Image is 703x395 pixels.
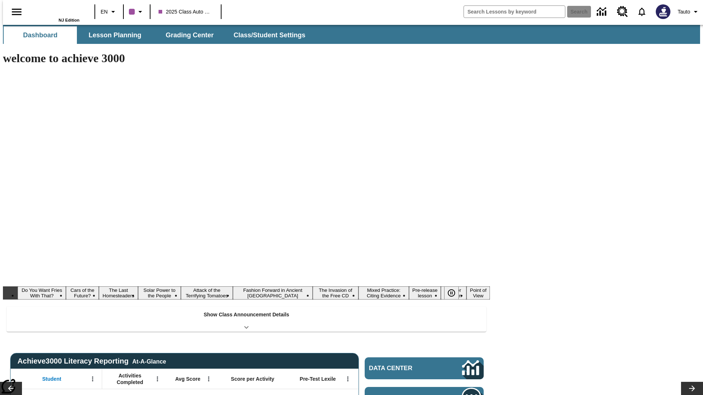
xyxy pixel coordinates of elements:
button: Slide 10 Career Lesson [441,286,466,300]
button: Lesson Planning [78,26,152,44]
span: Class/Student Settings [234,31,305,39]
span: 2025 Class Auto Grade 13 [159,8,213,16]
div: SubNavbar [3,26,312,44]
button: Slide 9 Pre-release lesson [409,286,441,300]
span: Avg Score [175,376,200,382]
span: Dashboard [23,31,57,39]
button: Select a new avatar [651,2,675,21]
p: Show Class Announcement Details [204,311,289,319]
input: search field [464,6,565,18]
span: Score per Activity [231,376,275,382]
a: Data Center [592,2,613,22]
span: EN [101,8,108,16]
button: Slide 7 The Invasion of the Free CD [313,286,358,300]
div: Pause [444,286,466,300]
button: Grading Center [153,26,226,44]
span: Activities Completed [106,372,154,385]
span: Student [42,376,61,382]
button: Slide 3 The Last Homesteaders [99,286,138,300]
button: Lesson carousel, Next [681,382,703,395]
button: Open Menu [203,373,214,384]
span: Pre-Test Lexile [300,376,336,382]
h1: welcome to achieve 3000 [3,52,490,65]
button: Slide 6 Fashion Forward in Ancient Rome [233,286,313,300]
button: Slide 1 Do You Want Fries With That? [18,286,66,300]
div: Home [32,3,79,22]
button: Open side menu [6,1,27,23]
button: Slide 5 Attack of the Terrifying Tomatoes [181,286,233,300]
button: Open Menu [152,373,163,384]
button: Language: EN, Select a language [97,5,121,18]
button: Class/Student Settings [228,26,311,44]
span: NJ Edition [59,18,79,22]
button: Slide 4 Solar Power to the People [138,286,181,300]
span: Grading Center [165,31,213,39]
a: Resource Center, Will open in new tab [613,2,632,22]
div: At-A-Glance [132,357,166,365]
button: Slide 2 Cars of the Future? [66,286,98,300]
a: Notifications [632,2,651,21]
button: Slide 8 Mixed Practice: Citing Evidence [358,286,409,300]
div: Show Class Announcement Details [7,306,486,332]
span: Data Center [369,365,438,372]
div: SubNavbar [3,25,700,44]
a: Home [32,3,79,18]
img: Avatar [656,4,670,19]
button: Profile/Settings [675,5,703,18]
button: Open Menu [342,373,353,384]
span: Lesson Planning [89,31,141,39]
span: Tauto [678,8,690,16]
button: Pause [444,286,459,300]
button: Dashboard [4,26,77,44]
a: Data Center [365,357,484,379]
button: Open Menu [87,373,98,384]
button: Slide 11 Point of View [466,286,490,300]
span: Achieve3000 Literacy Reporting [18,357,166,365]
button: Class color is purple. Change class color [126,5,148,18]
